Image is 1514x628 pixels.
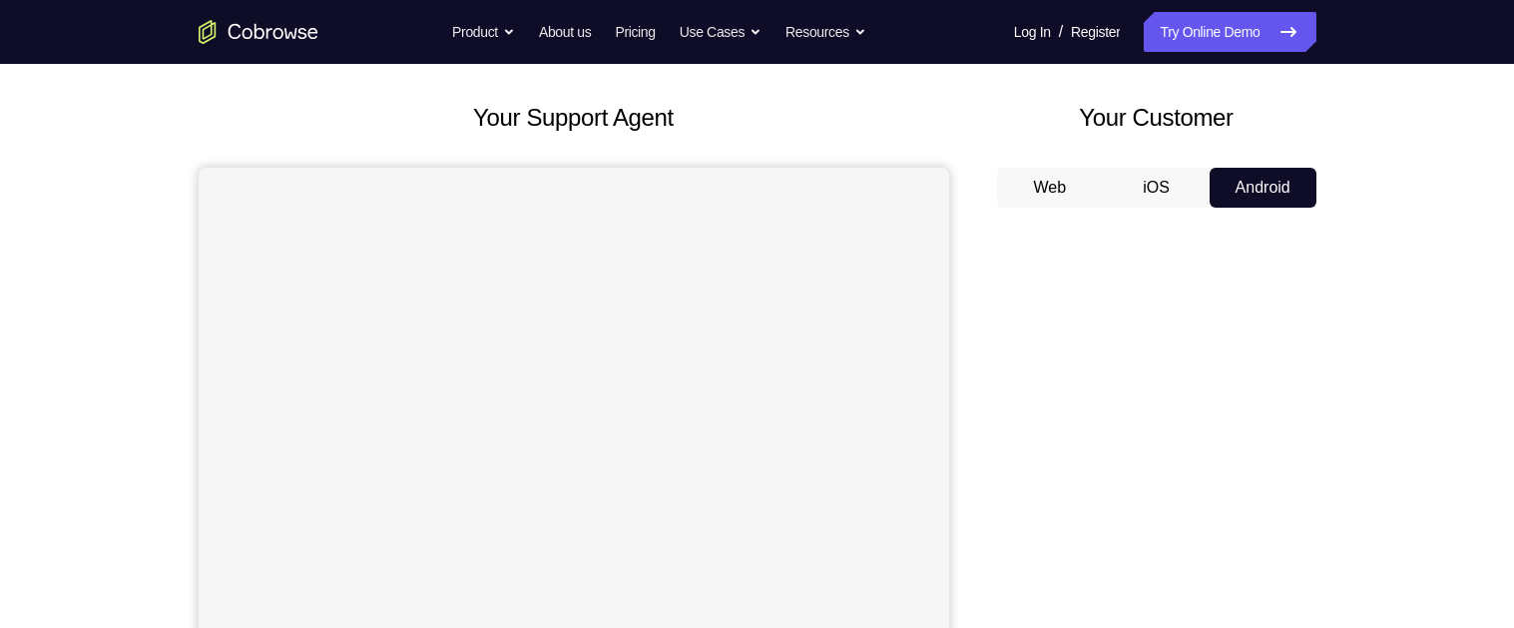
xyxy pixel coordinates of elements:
[539,12,591,52] a: About us
[1014,12,1051,52] a: Log In
[199,100,949,136] h2: Your Support Agent
[1071,12,1120,52] a: Register
[199,20,318,44] a: Go to the home page
[785,12,866,52] button: Resources
[1144,12,1315,52] a: Try Online Demo
[1103,168,1210,208] button: iOS
[615,12,655,52] a: Pricing
[1210,168,1316,208] button: Android
[997,100,1316,136] h2: Your Customer
[1059,20,1063,44] span: /
[997,168,1104,208] button: Web
[680,12,761,52] button: Use Cases
[452,12,515,52] button: Product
